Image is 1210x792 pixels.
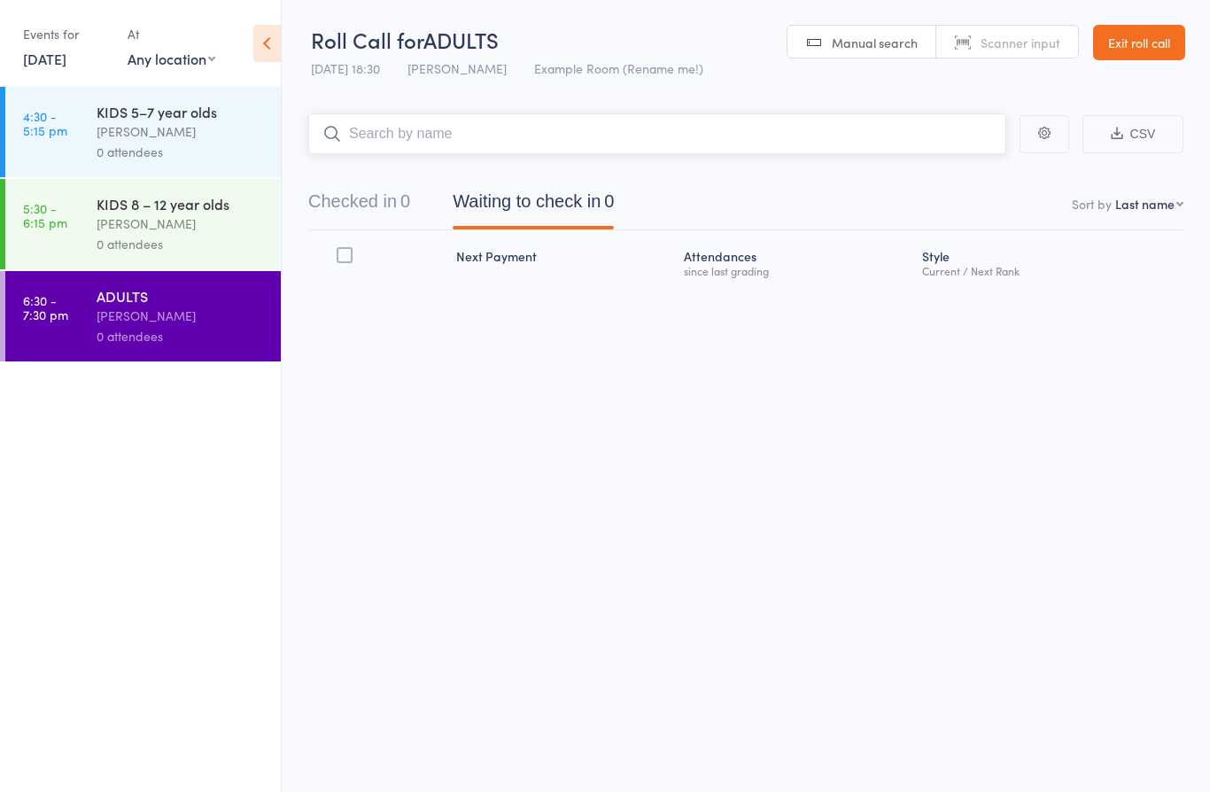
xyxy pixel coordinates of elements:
[604,191,614,211] div: 0
[400,191,410,211] div: 0
[128,49,215,68] div: Any location
[23,49,66,68] a: [DATE]
[97,194,266,214] div: KIDS 8 – 12 year olds
[915,238,1183,285] div: Style
[1072,195,1112,213] label: Sort by
[128,19,215,49] div: At
[449,238,677,285] div: Next Payment
[423,25,499,54] span: ADULTS
[23,293,68,322] time: 6:30 - 7:30 pm
[1115,195,1175,213] div: Last name
[97,326,266,346] div: 0 attendees
[97,142,266,162] div: 0 attendees
[308,113,1006,154] input: Search by name
[23,201,67,229] time: 5:30 - 6:15 pm
[1082,115,1183,153] button: CSV
[97,234,266,254] div: 0 attendees
[23,19,110,49] div: Events for
[832,34,918,51] span: Manual search
[97,102,266,121] div: KIDS 5–7 year olds
[5,271,281,361] a: 6:30 -7:30 pmADULTS[PERSON_NAME]0 attendees
[1093,25,1185,60] a: Exit roll call
[981,34,1060,51] span: Scanner input
[311,59,380,77] span: [DATE] 18:30
[97,121,266,142] div: [PERSON_NAME]
[677,238,915,285] div: Atten­dances
[684,265,908,276] div: since last grading
[407,59,507,77] span: [PERSON_NAME]
[97,306,266,326] div: [PERSON_NAME]
[97,286,266,306] div: ADULTS
[97,214,266,234] div: [PERSON_NAME]
[922,265,1176,276] div: Current / Next Rank
[5,87,281,177] a: 4:30 -5:15 pmKIDS 5–7 year olds[PERSON_NAME]0 attendees
[23,109,67,137] time: 4:30 - 5:15 pm
[308,182,410,229] button: Checked in0
[453,182,614,229] button: Waiting to check in0
[534,59,703,77] span: Example Room (Rename me!)
[311,25,423,54] span: Roll Call for
[5,179,281,269] a: 5:30 -6:15 pmKIDS 8 – 12 year olds[PERSON_NAME]0 attendees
